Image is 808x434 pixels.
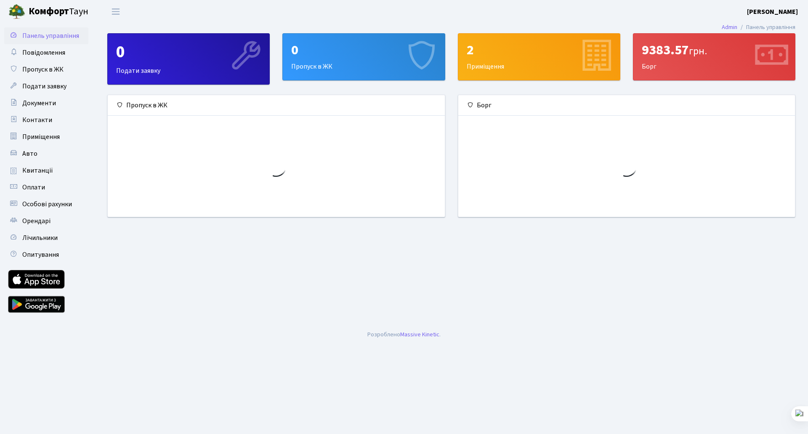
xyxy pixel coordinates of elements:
[116,42,261,62] div: 0
[22,132,60,141] span: Приміщення
[108,95,445,116] div: Пропуск в ЖК
[283,34,444,80] div: Пропуск в ЖК
[22,149,37,158] span: Авто
[4,162,88,179] a: Квитанції
[4,44,88,61] a: Повідомлення
[4,95,88,112] a: Документи
[4,112,88,128] a: Контакти
[709,19,808,36] nav: breadcrumb
[22,115,52,125] span: Контакти
[22,233,58,242] span: Лічильники
[747,7,798,17] a: [PERSON_NAME]
[4,128,88,145] a: Приміщення
[4,229,88,246] a: Лічильники
[458,33,620,80] a: 2Приміщення
[22,99,56,108] span: Документи
[22,250,59,259] span: Опитування
[458,95,795,116] div: Борг
[4,27,88,44] a: Панель управління
[291,42,436,58] div: 0
[737,23,795,32] li: Панель управління
[22,216,50,226] span: Орендарі
[282,33,445,80] a: 0Пропуск в ЖК
[29,5,69,18] b: Комфорт
[22,200,72,209] span: Особові рахунки
[22,31,79,40] span: Панель управління
[747,7,798,16] b: [PERSON_NAME]
[367,330,441,339] div: Розроблено .
[22,48,65,57] span: Повідомлення
[633,34,795,80] div: Борг
[4,246,88,263] a: Опитування
[107,33,270,85] a: 0Подати заявку
[29,5,88,19] span: Таун
[400,330,439,339] a: Massive Kinetic
[467,42,611,58] div: 2
[4,61,88,78] a: Пропуск в ЖК
[8,3,25,20] img: logo.png
[4,179,88,196] a: Оплати
[458,34,620,80] div: Приміщення
[108,34,269,84] div: Подати заявку
[105,5,126,19] button: Переключити навігацію
[4,78,88,95] a: Подати заявку
[4,196,88,213] a: Особові рахунки
[4,145,88,162] a: Авто
[689,44,707,59] span: грн.
[4,213,88,229] a: Орендарі
[22,166,53,175] span: Квитанції
[722,23,737,32] a: Admin
[22,82,66,91] span: Подати заявку
[22,65,64,74] span: Пропуск в ЖК
[22,183,45,192] span: Оплати
[642,42,787,58] div: 9383.57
